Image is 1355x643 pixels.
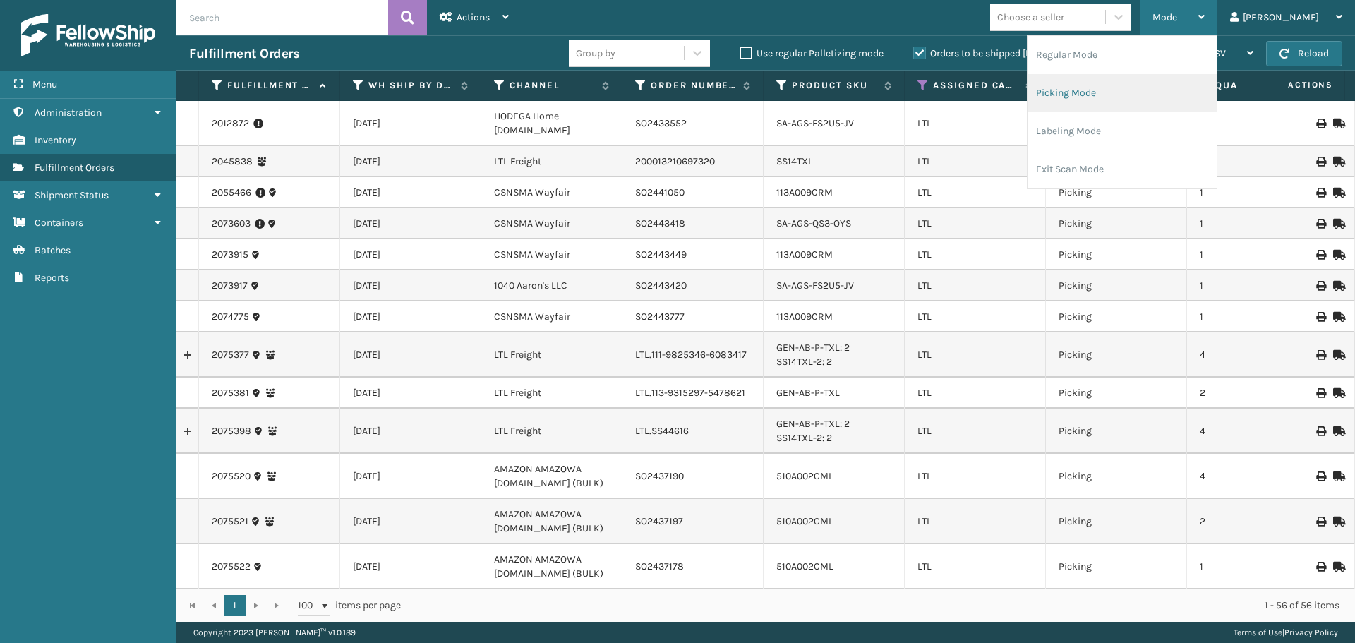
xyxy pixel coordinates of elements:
[997,10,1064,25] div: Choose a seller
[622,177,764,208] td: SO2441050
[510,79,595,92] label: Channel
[368,79,454,92] label: WH Ship By Date
[212,279,248,293] a: 2073917
[622,301,764,332] td: SO2443777
[622,409,764,454] td: LTL.SS44616
[1234,627,1282,637] a: Terms of Use
[421,599,1339,613] div: 1 - 56 of 56 items
[340,332,481,378] td: [DATE]
[776,186,833,198] a: 113A009CRM
[622,332,764,378] td: LTL.111-9825346-6083417
[622,378,764,409] td: LTL.113-9315297-5478621
[1333,471,1342,481] i: Mark as Shipped
[1333,157,1342,167] i: Mark as Shipped
[1316,250,1325,260] i: Print BOL
[905,208,1046,239] td: LTL
[1046,454,1187,499] td: Picking
[933,79,1018,92] label: Assigned Carrier Service
[1333,562,1342,572] i: Mark as Shipped
[1316,471,1325,481] i: Print BOL
[622,499,764,544] td: SO2437197
[298,595,401,616] span: items per page
[481,301,622,332] td: CSNSMA Wayfair
[1046,409,1187,454] td: Picking
[1046,544,1187,589] td: Picking
[905,177,1046,208] td: LTL
[1316,219,1325,229] i: Print BOL
[1152,11,1177,23] span: Mode
[1333,426,1342,436] i: Mark as Shipped
[212,116,249,131] a: 2012872
[1316,281,1325,291] i: Print BOL
[1333,188,1342,198] i: Mark as Shipped
[622,544,764,589] td: SO2437178
[1284,627,1338,637] a: Privacy Policy
[905,499,1046,544] td: LTL
[1316,426,1325,436] i: Print BOL
[35,217,83,229] span: Containers
[1046,270,1187,301] td: Picking
[1046,177,1187,208] td: Picking
[776,418,850,430] a: GEN-AB-P-TXL: 2
[1028,36,1217,74] li: Regular Mode
[35,272,69,284] span: Reports
[1187,454,1328,499] td: 4
[622,239,764,270] td: SO2443449
[481,499,622,544] td: AMAZON AMAZOWA [DOMAIN_NAME] (BULK)
[212,560,251,574] a: 2075522
[1028,74,1217,112] li: Picking Mode
[1046,332,1187,378] td: Picking
[776,311,833,323] a: 113A009CRM
[35,107,102,119] span: Administration
[1187,301,1328,332] td: 1
[35,162,114,174] span: Fulfillment Orders
[1333,119,1342,128] i: Mark as Shipped
[1316,119,1325,128] i: Print BOL
[481,270,622,301] td: 1040 Aaron's LLC
[1316,157,1325,167] i: Print BOL
[651,79,736,92] label: Order Number
[340,409,481,454] td: [DATE]
[457,11,490,23] span: Actions
[622,270,764,301] td: SO2443420
[340,101,481,146] td: [DATE]
[1046,301,1187,332] td: Picking
[193,622,356,643] p: Copyright 2023 [PERSON_NAME]™ v 1.0.189
[340,239,481,270] td: [DATE]
[1234,622,1338,643] div: |
[212,469,251,483] a: 2075520
[905,454,1046,499] td: LTL
[212,424,251,438] a: 2075398
[35,134,76,146] span: Inventory
[1046,378,1187,409] td: Picking
[1316,517,1325,527] i: Print BOL
[776,356,832,368] a: SS14TXL-2: 2
[1316,562,1325,572] i: Print BOL
[481,332,622,378] td: LTL Freight
[1187,208,1328,239] td: 1
[622,208,764,239] td: SO2443418
[1316,350,1325,360] i: Print BOL
[298,599,319,613] span: 100
[340,544,481,589] td: [DATE]
[1046,208,1187,239] td: Picking
[1187,332,1328,378] td: 4
[1028,150,1217,188] li: Exit Scan Mode
[905,544,1046,589] td: LTL
[189,45,299,62] h3: Fulfillment Orders
[1187,239,1328,270] td: 1
[1316,388,1325,398] i: Print BOL
[481,409,622,454] td: LTL Freight
[905,409,1046,454] td: LTL
[905,378,1046,409] td: LTL
[340,208,481,239] td: [DATE]
[1046,499,1187,544] td: Picking
[1316,188,1325,198] i: Print BOL
[776,117,854,129] a: SA-AGS-FS2U5-JV
[905,239,1046,270] td: LTL
[212,386,249,400] a: 2075381
[1333,250,1342,260] i: Mark as Shipped
[340,499,481,544] td: [DATE]
[481,454,622,499] td: AMAZON AMAZOWA [DOMAIN_NAME] (BULK)
[1333,219,1342,229] i: Mark as Shipped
